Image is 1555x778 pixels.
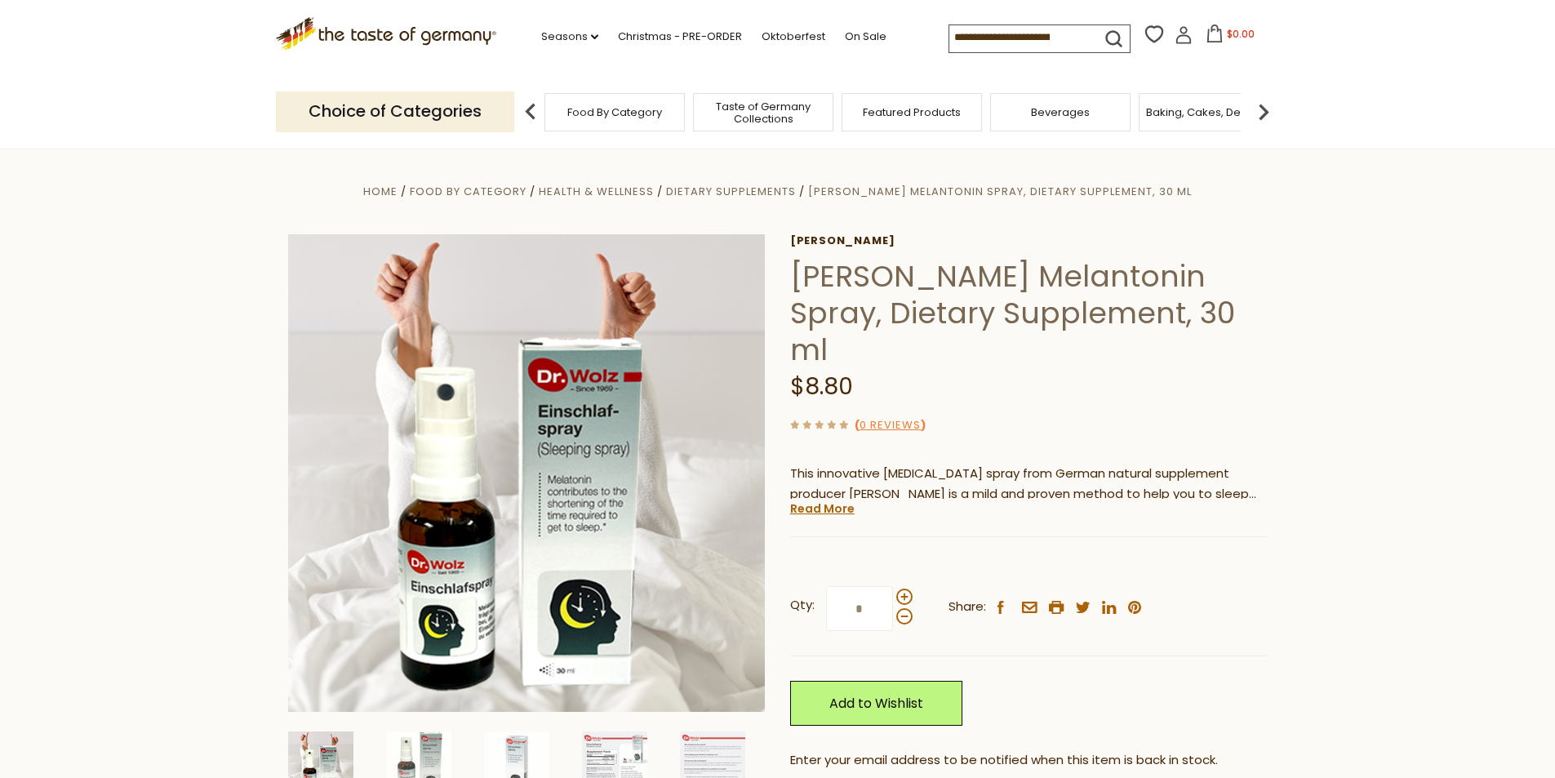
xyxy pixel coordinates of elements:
[1196,24,1265,49] button: $0.00
[860,417,921,434] a: 0 Reviews
[845,28,886,46] a: On Sale
[567,106,662,118] a: Food By Category
[1031,106,1090,118] a: Beverages
[1247,96,1280,128] img: next arrow
[790,464,1268,505] p: This innovative [MEDICAL_DATA] spray from German natural supplement producer [PERSON_NAME] is a m...
[514,96,547,128] img: previous arrow
[790,681,962,726] a: Add to Wishlist
[276,91,514,131] p: Choice of Categories
[949,597,986,617] span: Share:
[762,28,825,46] a: Oktoberfest
[790,500,855,517] a: Read More
[666,184,796,199] a: Dietary Supplements
[863,106,961,118] a: Featured Products
[288,234,766,712] img: Dr. Wolz Melantonin Spray, Dietary Supplement, 30 ml
[826,586,893,631] input: Qty:
[790,371,853,402] span: $8.80
[698,100,829,125] a: Taste of Germany Collections
[790,234,1268,247] a: [PERSON_NAME]
[541,28,598,46] a: Seasons
[790,595,815,616] strong: Qty:
[1146,106,1273,118] a: Baking, Cakes, Desserts
[618,28,742,46] a: Christmas - PRE-ORDER
[790,750,1268,771] div: Enter your email address to be notified when this item is back in stock.
[410,184,526,199] a: Food By Category
[539,184,654,199] a: Health & Wellness
[855,417,926,433] span: ( )
[790,258,1268,368] h1: [PERSON_NAME] Melantonin Spray, Dietary Supplement, 30 ml
[808,184,1192,199] a: [PERSON_NAME] Melantonin Spray, Dietary Supplement, 30 ml
[363,184,398,199] a: Home
[1227,27,1255,41] span: $0.00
